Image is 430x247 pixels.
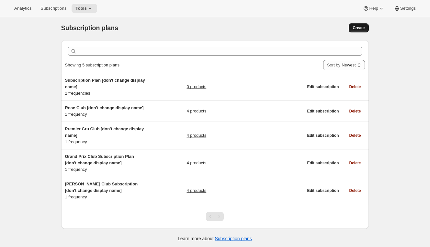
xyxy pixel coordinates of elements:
span: Rose Club [don't change display name] [65,105,144,110]
div: 2 frequencies [65,77,146,97]
span: Delete [349,133,361,138]
span: Edit subscription [307,133,339,138]
span: Settings [400,6,416,11]
div: 1 frequency [65,153,146,173]
button: Edit subscription [303,82,343,91]
button: Delete [345,107,365,116]
button: Analytics [10,4,35,13]
button: Help [359,4,388,13]
span: Showing 5 subscription plans [65,63,119,67]
span: Create [353,25,365,30]
span: Delete [349,84,361,89]
span: Edit subscription [307,188,339,193]
span: [PERSON_NAME] Club Subscription [don't change display name] [65,182,138,193]
button: Edit subscription [303,107,343,116]
span: Subscription Plan [don't change display name] [65,78,145,89]
button: Edit subscription [303,131,343,140]
span: Delete [349,160,361,166]
span: Help [369,6,378,11]
button: Subscriptions [37,4,70,13]
button: Create [349,23,368,32]
button: Delete [345,131,365,140]
nav: Pagination [206,212,224,221]
a: 4 products [187,160,206,166]
button: Tools [72,4,97,13]
a: Subscription plans [215,236,252,241]
a: 4 products [187,108,206,114]
span: Edit subscription [307,160,339,166]
span: Delete [349,109,361,114]
div: 1 frequency [65,105,146,118]
button: Edit subscription [303,159,343,168]
span: Grand Prix Club Subscription Plan [don't change display name] [65,154,134,165]
a: 4 products [187,132,206,139]
span: Subscriptions [40,6,66,11]
button: Edit subscription [303,186,343,195]
span: Subscription plans [61,24,118,31]
button: Delete [345,186,365,195]
span: Delete [349,188,361,193]
button: Delete [345,159,365,168]
p: Learn more about [178,235,252,242]
div: 1 frequency [65,126,146,145]
a: 0 products [187,84,206,90]
span: Tools [75,6,87,11]
span: Edit subscription [307,84,339,89]
span: Edit subscription [307,109,339,114]
a: 4 products [187,187,206,194]
button: Delete [345,82,365,91]
span: Analytics [14,6,31,11]
button: Settings [390,4,420,13]
span: Premier Cru Club [don't change display name] [65,126,144,138]
div: 1 frequency [65,181,146,200]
